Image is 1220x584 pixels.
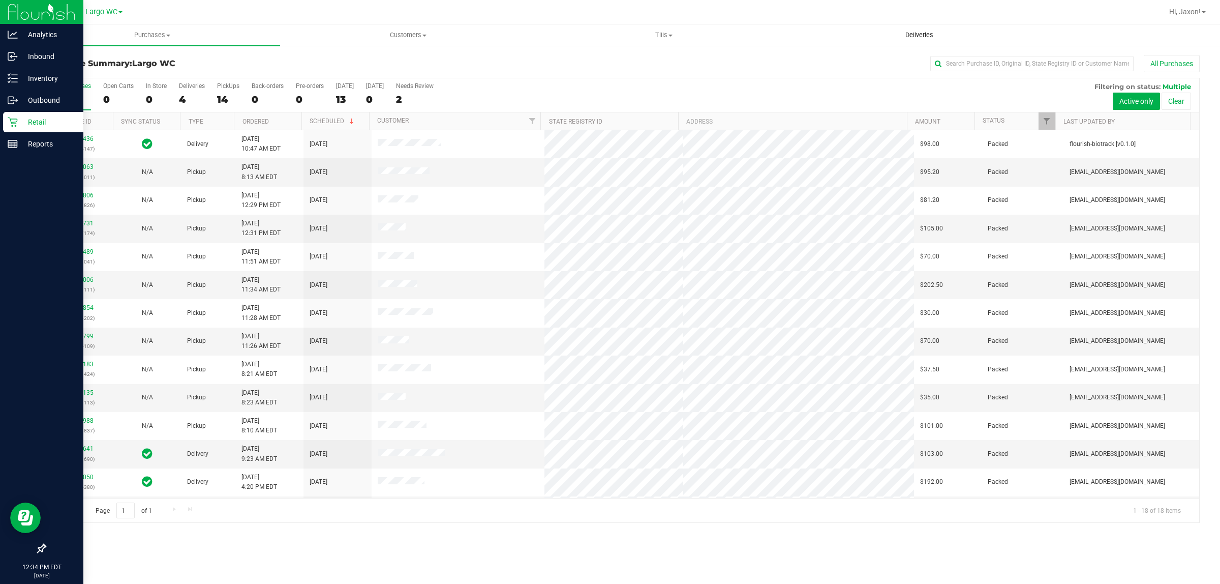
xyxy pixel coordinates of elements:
[241,332,281,351] span: [DATE] 11:26 AM EDT
[187,195,206,205] span: Pickup
[1070,139,1136,149] span: flourish-biotrack [v0.1.0]
[988,393,1008,402] span: Packed
[988,308,1008,318] span: Packed
[8,51,18,62] inline-svg: Inbound
[142,366,153,373] span: Not Applicable
[988,280,1008,290] span: Packed
[18,138,79,150] p: Reports
[242,118,269,125] a: Ordered
[396,94,434,105] div: 2
[85,8,117,16] span: Largo WC
[142,308,153,318] button: N/A
[142,475,152,489] span: In Sync
[310,280,327,290] span: [DATE]
[920,477,943,487] span: $192.00
[1169,8,1201,16] span: Hi, Jaxon!
[65,192,94,199] a: 11817806
[920,336,939,346] span: $70.00
[116,503,135,518] input: 1
[146,94,167,105] div: 0
[983,117,1004,124] a: Status
[18,116,79,128] p: Retail
[310,195,327,205] span: [DATE]
[241,162,277,182] span: [DATE] 8:13 AM EDT
[142,422,153,429] span: Not Applicable
[65,248,94,255] a: 11817489
[65,361,94,368] a: 11816183
[187,280,206,290] span: Pickup
[8,30,18,40] inline-svg: Analytics
[1070,336,1165,346] span: [EMAIL_ADDRESS][DOMAIN_NAME]
[678,112,907,130] th: Address
[18,50,79,63] p: Inbound
[241,191,281,210] span: [DATE] 12:29 PM EDT
[1070,224,1165,233] span: [EMAIL_ADDRESS][DOMAIN_NAME]
[536,24,791,46] a: Tills
[187,449,208,459] span: Delivery
[142,365,153,374] button: N/A
[142,252,153,261] button: N/A
[241,473,277,492] span: [DATE] 4:20 PM EDT
[146,82,167,90] div: In Store
[8,73,18,83] inline-svg: Inventory
[988,365,1008,374] span: Packed
[252,82,284,90] div: Back-orders
[296,82,324,90] div: Pre-orders
[121,118,160,125] a: Sync Status
[280,24,536,46] a: Customers
[310,449,327,459] span: [DATE]
[142,195,153,205] button: N/A
[920,167,939,177] span: $95.20
[142,394,153,401] span: Not Applicable
[241,360,277,379] span: [DATE] 8:21 AM EDT
[549,118,602,125] a: State Registry ID
[920,139,939,149] span: $98.00
[187,167,206,177] span: Pickup
[241,219,281,238] span: [DATE] 12:31 PM EDT
[24,31,280,40] span: Purchases
[217,94,239,105] div: 14
[142,137,152,151] span: In Sync
[142,225,153,232] span: Not Applicable
[18,28,79,41] p: Analytics
[187,139,208,149] span: Delivery
[189,118,203,125] a: Type
[142,447,152,461] span: In Sync
[296,94,324,105] div: 0
[132,59,175,68] span: Largo WC
[241,247,281,267] span: [DATE] 11:51 AM EDT
[65,163,94,170] a: 11816063
[65,474,94,481] a: 11809050
[217,82,239,90] div: PickUps
[241,444,277,463] span: [DATE] 9:23 AM EDT
[241,303,281,323] span: [DATE] 11:28 AM EDT
[103,94,134,105] div: 0
[65,304,94,311] a: 11816854
[179,82,205,90] div: Deliveries
[142,167,153,177] button: N/A
[536,31,791,40] span: Tills
[142,337,153,344] span: Not Applicable
[920,252,939,261] span: $70.00
[18,94,79,106] p: Outbound
[241,275,281,295] span: [DATE] 11:34 AM EDT
[187,308,206,318] span: Pickup
[65,417,94,424] a: 11815988
[65,220,94,227] a: 11817731
[366,94,384,105] div: 0
[310,393,327,402] span: [DATE]
[310,365,327,374] span: [DATE]
[310,167,327,177] span: [DATE]
[1070,477,1165,487] span: [EMAIL_ADDRESS][DOMAIN_NAME]
[142,336,153,346] button: N/A
[310,252,327,261] span: [DATE]
[187,421,206,431] span: Pickup
[920,421,943,431] span: $101.00
[1070,449,1165,459] span: [EMAIL_ADDRESS][DOMAIN_NAME]
[142,224,153,233] button: N/A
[366,82,384,90] div: [DATE]
[8,95,18,105] inline-svg: Outbound
[8,117,18,127] inline-svg: Retail
[187,252,206,261] span: Pickup
[142,168,153,176] span: Not Applicable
